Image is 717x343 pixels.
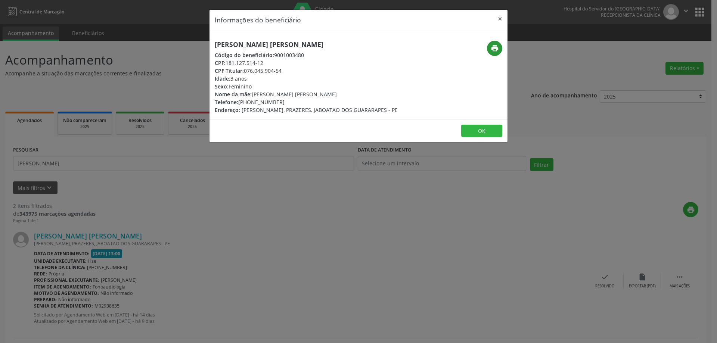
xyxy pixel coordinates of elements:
div: 9001003480 [215,51,398,59]
span: Endereço: [215,106,240,113]
span: Telefone: [215,99,238,106]
div: 3 anos [215,75,398,82]
button: OK [461,125,502,137]
div: 181.127.514-12 [215,59,398,67]
span: CPF: [215,59,226,66]
div: Feminino [215,82,398,90]
span: Idade: [215,75,230,82]
div: [PERSON_NAME] [PERSON_NAME] [215,90,398,98]
span: Nome da mãe: [215,91,252,98]
i: print [491,44,499,52]
div: [PHONE_NUMBER] [215,98,398,106]
div: 076.045.904-54 [215,67,398,75]
h5: [PERSON_NAME] [PERSON_NAME] [215,41,398,49]
span: [PERSON_NAME], PRAZERES, JABOATAO DOS GUARARAPES - PE [242,106,398,113]
button: Close [493,10,508,28]
span: Sexo: [215,83,229,90]
h5: Informações do beneficiário [215,15,301,25]
span: Código do beneficiário: [215,52,274,59]
button: print [487,41,502,56]
span: CPF Titular: [215,67,244,74]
